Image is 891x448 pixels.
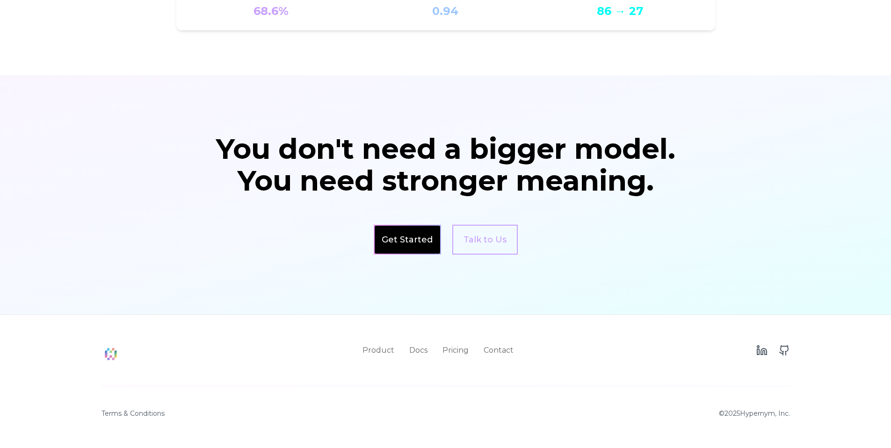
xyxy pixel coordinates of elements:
a: Get Started [382,233,433,246]
img: Hypernym Logo [101,345,120,363]
div: 0.94 [432,4,458,19]
div: You don't need a bigger model. [206,135,685,163]
a: Terms & Conditions [101,409,165,418]
div: 68.6% [254,4,289,19]
p: © 2025 Hypernym, Inc. [719,409,790,418]
a: Contact [484,345,514,356]
div: You need stronger meaning. [206,167,685,195]
a: Talk to Us [452,225,518,255]
a: Docs [409,345,427,356]
a: Pricing [442,345,469,356]
a: Product [362,345,394,356]
div: 86 → 27 [597,4,643,19]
